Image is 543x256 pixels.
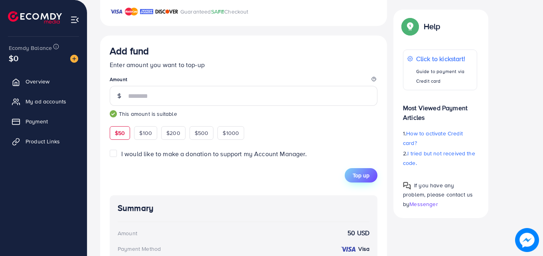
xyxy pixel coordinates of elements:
[26,137,60,145] span: Product Links
[110,45,149,57] h3: Add fund
[403,149,475,167] span: I tried but not received the code.
[348,228,369,238] strong: 50 USD
[118,229,137,237] div: Amount
[403,129,463,147] span: How to activate Credit card?
[403,129,477,148] p: 1.
[110,110,117,117] img: guide
[416,67,473,86] p: Guide to payment via Credit card
[70,55,78,63] img: image
[6,133,81,149] a: Product Links
[110,76,377,86] legend: Amount
[9,44,52,52] span: Ecomdy Balance
[140,7,153,16] img: brand
[125,7,138,16] img: brand
[180,7,249,16] p: Guaranteed Checkout
[409,200,438,208] span: Messenger
[110,60,377,69] p: Enter amount you want to top-up
[26,117,48,125] span: Payment
[118,245,161,253] div: Payment Method
[515,228,539,252] img: image
[345,168,377,183] button: Top up
[6,113,81,129] a: Payment
[223,129,239,137] span: $1000
[8,11,62,24] img: logo
[110,110,377,118] small: This amount is suitable
[139,129,152,137] span: $100
[353,171,369,179] span: Top up
[403,19,417,34] img: Popup guide
[195,129,209,137] span: $500
[6,93,81,109] a: My ad accounts
[6,73,81,89] a: Overview
[403,181,473,208] span: If you have any problem, please contact us by
[416,54,473,64] p: Click to kickstart!
[166,129,180,137] span: $200
[26,97,66,105] span: My ad accounts
[121,149,307,158] span: I would like to make a donation to support my Account Manager.
[155,7,178,16] img: brand
[211,8,225,16] span: SAFE
[118,203,369,213] h4: Summary
[403,182,411,190] img: Popup guide
[403,149,477,168] p: 2.
[424,22,440,31] p: Help
[110,7,123,16] img: brand
[9,52,18,64] span: $0
[340,246,356,252] img: credit
[26,77,49,85] span: Overview
[403,97,477,122] p: Most Viewed Payment Articles
[70,15,79,24] img: menu
[115,129,125,137] span: $50
[358,245,369,253] strong: Visa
